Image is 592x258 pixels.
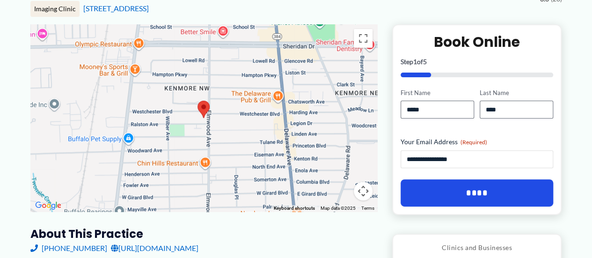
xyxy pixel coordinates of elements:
[460,139,487,146] span: (Required)
[33,199,64,212] a: Open this area in Google Maps (opens a new window)
[361,206,374,211] a: Terms (opens in new tab)
[274,205,315,212] button: Keyboard shortcuts
[111,241,198,255] a: [URL][DOMAIN_NAME]
[30,227,377,241] h3: About this practice
[401,33,554,51] h2: Book Online
[413,58,417,66] span: 1
[83,4,149,13] a: [STREET_ADDRESS]
[354,182,373,200] button: Map camera controls
[30,1,80,17] div: Imaging Clinic
[354,29,373,48] button: Toggle fullscreen view
[480,88,553,97] label: Last Name
[30,241,107,255] a: [PHONE_NUMBER]
[423,58,427,66] span: 5
[401,88,474,97] label: First Name
[401,137,554,147] label: Your Email Address
[33,199,64,212] img: Google
[321,206,356,211] span: Map data ©2025
[400,242,554,254] p: Clinics and Businesses
[401,59,554,65] p: Step of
